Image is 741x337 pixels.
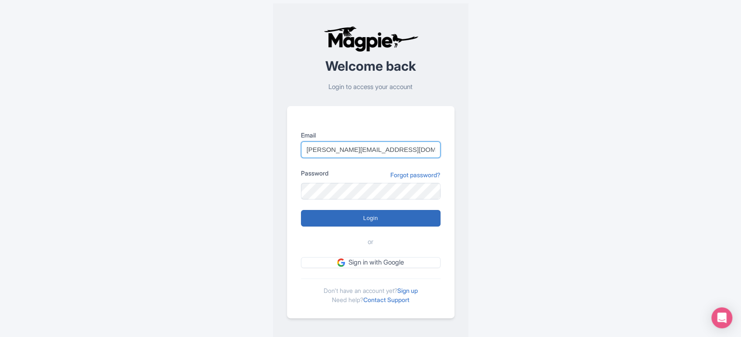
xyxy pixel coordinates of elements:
label: Email [301,131,441,140]
img: logo-ab69f6fb50320c5b225c76a69d11143b.png [321,26,420,52]
a: Sign up [397,287,418,294]
p: Login to access your account [287,82,454,92]
input: you@example.com [301,141,441,158]
a: Contact Support [363,296,410,303]
div: Don't have an account yet? Need help? [301,279,441,304]
h2: Welcome back [287,59,454,73]
div: Open Intercom Messenger [711,307,732,328]
label: Password [301,168,328,178]
span: or [368,237,373,247]
img: google.svg [337,258,345,266]
input: Login [301,210,441,227]
a: Forgot password? [390,170,441,179]
a: Sign in with Google [301,257,441,268]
